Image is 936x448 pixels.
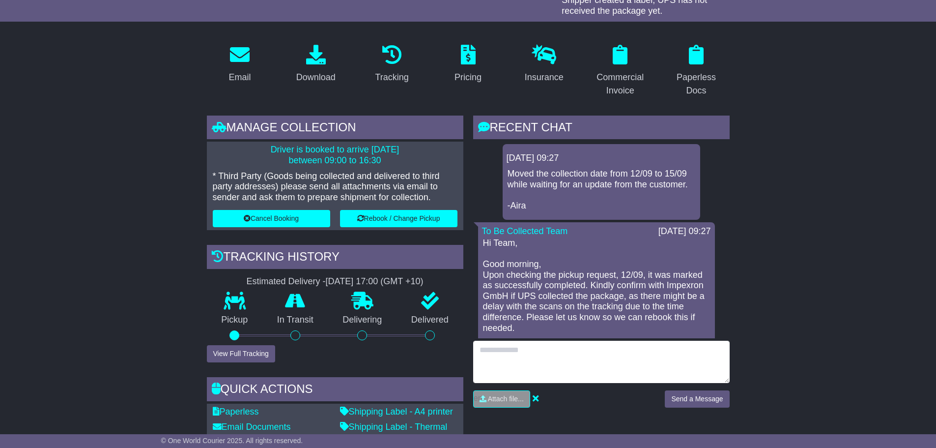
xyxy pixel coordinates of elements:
[296,71,336,84] div: Download
[340,210,457,227] button: Rebook / Change Pickup
[213,210,330,227] button: Cancel Booking
[397,315,463,326] p: Delivered
[454,71,482,84] div: Pricing
[670,71,723,97] div: Paperless Docs
[473,116,730,142] div: RECENT CHAT
[482,226,568,236] a: To Be Collected Team
[213,145,457,166] p: Driver is booked to arrive [DATE] between 09:00 to 16:30
[207,345,275,362] button: View Full Tracking
[594,71,647,97] div: Commercial Invoice
[326,276,424,287] div: [DATE] 17:00 (GMT +10)
[213,407,259,417] a: Paperless
[222,41,257,88] a: Email
[207,315,263,326] p: Pickup
[207,116,463,142] div: Manage collection
[161,437,303,445] span: © One World Courier 2025. All rights reserved.
[340,422,448,443] a: Shipping Label - Thermal printer
[525,71,564,84] div: Insurance
[340,407,453,417] a: Shipping Label - A4 printer
[290,41,342,88] a: Download
[587,41,653,101] a: Commercial Invoice
[483,238,710,365] p: Hi Team, Good morning, Upon checking the pickup request, 12/09, it was marked as successfully com...
[207,276,463,287] div: Estimated Delivery -
[207,377,463,404] div: Quick Actions
[369,41,415,88] a: Tracking
[375,71,408,84] div: Tracking
[508,169,695,211] p: Moved the collection date from 12/09 to 15/09 while waiting for an update from the customer. -Aira
[228,71,251,84] div: Email
[328,315,397,326] p: Delivering
[507,153,696,164] div: [DATE] 09:27
[658,226,711,237] div: [DATE] 09:27
[448,41,488,88] a: Pricing
[665,390,729,408] button: Send a Message
[207,245,463,271] div: Tracking history
[518,41,570,88] a: Insurance
[663,41,730,101] a: Paperless Docs
[213,422,291,432] a: Email Documents
[213,171,457,203] p: * Third Party (Goods being collected and delivered to third party addresses) please send all atta...
[262,315,328,326] p: In Transit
